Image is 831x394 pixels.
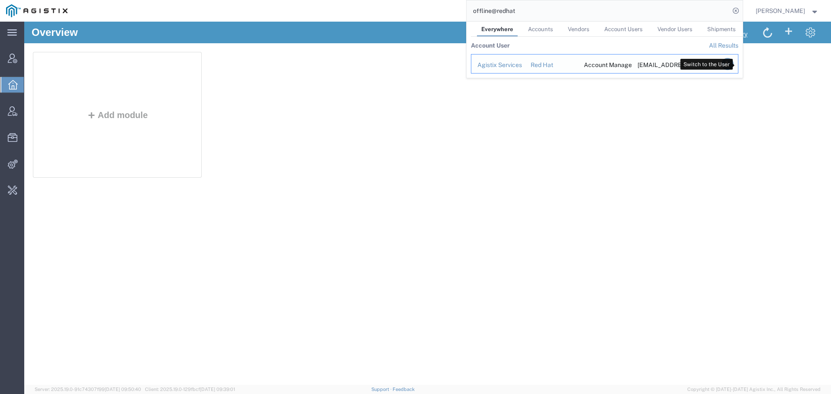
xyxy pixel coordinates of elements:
table: Search Results [471,37,743,78]
span: Account Users [604,26,643,32]
img: logo [6,4,68,17]
span: [DATE] 09:39:01 [200,387,235,392]
span: Carrie Virgilio [756,6,805,16]
span: Vendors [568,26,589,32]
span: Everywhere [481,26,513,32]
iframe: FS Legacy Container [24,22,831,385]
span: [DATE] 09:50:40 [105,387,141,392]
span: Client: 2025.19.0-129fbcf [145,387,235,392]
div: offline_notifications+rh@agistix.com [637,61,679,70]
a: Support [371,387,393,392]
div: Active [691,61,711,70]
a: View all account users found by criterion [709,42,738,49]
input: Search for shipment number, reference number [467,0,730,21]
span: Accounts [528,26,553,32]
span: Vendor Users [657,26,692,32]
div: Account Manager [584,61,625,70]
div: Red Hat [530,61,572,70]
span: Server: 2025.19.0-91c74307f99 [35,387,141,392]
a: Feedback [393,387,415,392]
th: Account User [471,37,510,54]
span: Copyright © [DATE]-[DATE] Agistix Inc., All Rights Reserved [687,386,821,393]
span: Shipments [707,26,736,32]
button: Add module [60,89,126,98]
div: Agistix Services [477,61,519,70]
button: [PERSON_NAME] [755,6,819,16]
